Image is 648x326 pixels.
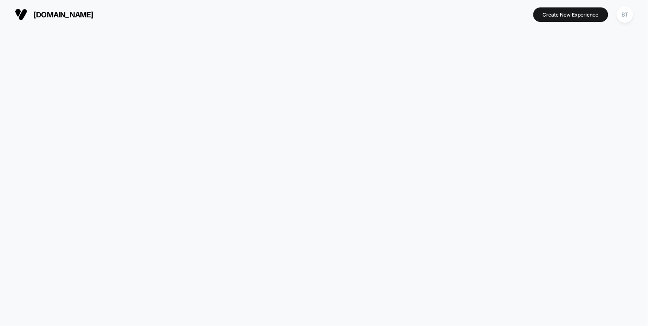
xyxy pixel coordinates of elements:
[614,6,636,23] button: BT
[34,10,94,19] span: [DOMAIN_NAME]
[12,8,96,21] button: [DOMAIN_NAME]
[617,7,633,23] div: BT
[15,8,27,21] img: Visually logo
[533,7,608,22] button: Create New Experience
